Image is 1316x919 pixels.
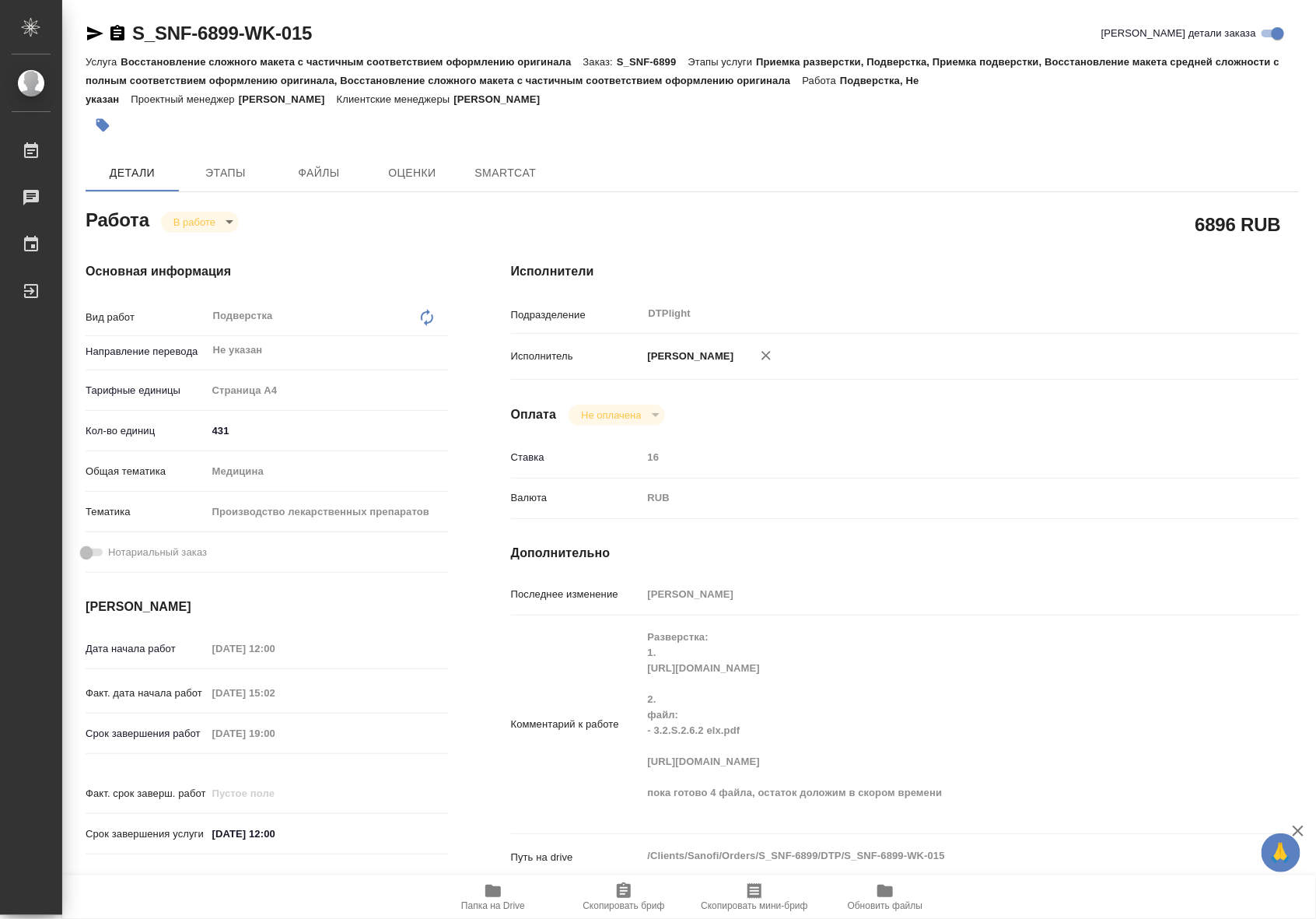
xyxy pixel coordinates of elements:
p: Клиентские менеджеры [337,93,454,105]
button: Скопировать бриф [558,875,689,919]
div: RUB [642,485,1234,511]
input: ✎ Введи что-нибудь [207,823,343,845]
input: Пустое поле [207,722,343,745]
p: Направление перевода [86,344,207,360]
textarea: Разверстка: 1. [URL][DOMAIN_NAME] 2. файл: - 3.2.S.2.6.2 elx.pdf [URL][DOMAIN_NAME] пока готово 4... [642,624,1234,822]
span: [PERSON_NAME] детали заказа [1101,26,1256,41]
a: S_SNF-6899-WK-015 [132,23,312,44]
p: Тарифные единицы [86,383,207,398]
span: Нотариальный заказ [108,545,207,560]
p: Валюта [511,490,642,506]
h4: Основная информация [86,262,449,281]
span: Оценки [375,163,450,183]
p: [PERSON_NAME] [453,93,551,105]
button: Скопировать ссылку для ЯМессенджера [86,24,104,43]
span: Файлы [282,163,356,183]
p: Вид работ [86,310,207,325]
p: Исполнитель [511,349,642,364]
p: Тематика [86,504,207,520]
h4: Оплата [511,405,557,424]
button: Обновить файлы [820,875,950,919]
p: Последнее изменение [511,587,642,602]
p: Заказ: [583,56,617,68]
p: Проектный менеджер [131,93,238,105]
p: Срок завершения работ [86,726,207,742]
p: Факт. срок заверш. работ [86,786,207,801]
input: Пустое поле [642,446,1234,468]
span: Этапы [188,163,263,183]
div: В работе [569,405,664,426]
span: Папка на Drive [461,900,525,911]
div: Производство лекарственных препаратов [207,499,449,525]
button: Папка на Drive [428,875,558,919]
input: Пустое поле [207,782,343,805]
input: Пустое поле [207,682,343,704]
p: Этапы услуги [688,56,757,68]
button: В работе [169,216,220,229]
button: Скопировать мини-бриф [689,875,820,919]
button: Удалить исполнителя [749,338,783,373]
h2: 6896 RUB [1195,211,1281,237]
p: Общая тематика [86,464,207,479]
span: Обновить файлы [848,900,923,911]
p: Услуга [86,56,121,68]
p: S_SNF-6899 [617,56,688,68]
p: Восстановление сложного макета с частичным соответствием оформлению оригинала [121,56,583,68]
p: Кол-во единиц [86,423,207,439]
span: Детали [95,163,170,183]
button: Не оплачена [576,409,646,422]
textarea: /Clients/Sanofi/Orders/S_SNF-6899/DTP/S_SNF-6899-WK-015 [642,843,1234,869]
h2: Работа [86,205,149,233]
button: Скопировать ссылку [108,24,127,43]
p: [PERSON_NAME] [239,93,337,105]
button: Добавить тэг [86,108,120,142]
span: SmartCat [468,163,543,183]
p: [PERSON_NAME] [642,349,734,364]
p: Работа [803,75,841,86]
p: Факт. дата начала работ [86,686,207,701]
input: ✎ Введи что-нибудь [207,419,449,442]
div: В работе [161,212,239,233]
p: Ставка [511,450,642,465]
button: 🙏 [1262,833,1300,872]
h4: Дополнительно [511,544,1299,563]
p: Путь на drive [511,850,642,865]
span: Скопировать бриф [583,900,664,911]
p: Комментарий к работе [511,717,642,732]
div: Страница А4 [207,377,449,404]
h4: Исполнители [511,262,1299,281]
span: Скопировать мини-бриф [701,900,807,911]
p: Срок завершения услуги [86,826,207,842]
p: Подразделение [511,307,642,323]
span: 🙏 [1268,837,1294,869]
input: Пустое поле [642,583,1234,605]
h4: [PERSON_NAME] [86,598,449,616]
div: Медицина [207,458,449,485]
p: Дата начала работ [86,641,207,657]
input: Пустое поле [207,637,343,660]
